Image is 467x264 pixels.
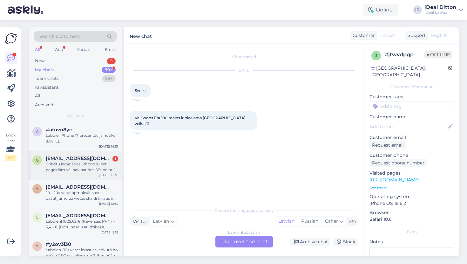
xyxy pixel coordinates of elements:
div: Labdie. iPhone 17 prezentācija notiks [DATE]. [46,133,118,144]
div: Latvian to Latvian [228,230,260,235]
span: 13:43 [132,98,156,102]
span: a [36,129,39,134]
div: New [35,58,44,64]
span: #y2ov3l30 [46,241,71,247]
span: Other [325,218,338,224]
div: 5 [107,58,116,64]
div: [DATE] 14:51 [99,144,118,149]
p: Visited pages [369,170,454,177]
div: AI Assistant [35,84,58,91]
div: 99+ [102,75,116,82]
p: See more ... [369,185,454,191]
p: iPhone OS 18.6.2 [369,200,454,207]
img: Askly Logo [5,32,17,45]
div: [DATE] 13:36 [99,173,118,177]
span: English [431,32,448,39]
p: Customer name [369,114,454,120]
div: iDeal Ditton [424,5,456,10]
div: All [35,93,40,99]
a: iDeal DittoniDeal Latvija [424,5,463,15]
div: # jtwvdpgp [385,51,424,59]
p: Customer tags [369,94,454,100]
div: Email [104,45,117,54]
div: [DATE] 9:19 [101,230,118,235]
div: My chats [35,67,55,73]
span: #afuvn8yc [46,127,72,133]
div: Me [347,218,356,225]
span: 13:43 [132,131,156,135]
div: Choose the language and reply [130,208,358,213]
span: Latvian [153,218,169,225]
p: Customer email [369,134,454,141]
div: Archive chat [290,238,330,246]
span: lizeteand@gmail.com [46,213,112,219]
div: Latvian [275,217,298,226]
div: iDeal Latvija [424,10,456,15]
span: j [375,53,377,58]
div: [DATE] [130,67,358,73]
span: yusufozkayatr@gmail.com [46,184,112,190]
span: Vai Sonos Era 100 melns ir pieejams [GEOGRAPHIC_DATA] veikalā? [135,115,247,126]
span: Offline [424,51,452,58]
span: Sveiki [135,88,146,93]
div: Russian [298,217,321,226]
div: Web [53,45,64,54]
div: 1 [112,156,118,162]
div: Customer information [369,84,454,90]
div: Archived [35,102,53,108]
span: y [36,186,38,191]
input: Add name [370,123,447,130]
span: l [36,215,38,220]
div: Request email [369,141,406,149]
div: ID [413,5,422,14]
div: 2 / 3 [5,155,17,161]
div: Labdien! 1825,62 € (Reversais PVN) + 3,45 € (Datu nesēju atlīdzība) = 1829,07 € kopā. Reverso PVN... [46,219,118,230]
p: Operating system [369,193,454,200]
span: g [36,158,39,163]
div: Take over the chat [215,236,273,247]
div: 99+ [102,67,116,73]
span: gredzensh@gmail.com [46,156,112,161]
div: [GEOGRAPHIC_DATA], [GEOGRAPHIC_DATA] [371,65,448,78]
div: Socials [76,45,91,54]
div: Request phone number [369,159,427,167]
div: Extra [369,229,454,235]
div: Support [405,32,426,39]
div: Labdien. Jūs varat ierasties jebkurā no mūsu C&C veikaliem, un 2–5 minūšu laikā mēs novērtēsim jū... [46,247,118,259]
div: All [34,45,41,54]
span: Latvian [380,32,396,39]
div: Online [363,4,398,16]
div: Block [333,238,358,246]
div: Team chats [35,75,58,82]
div: Chat started [130,54,358,60]
input: Add a tag [369,101,454,111]
div: Visitor [130,218,147,225]
span: y [36,244,38,248]
span: Search customers [39,33,80,40]
div: [DATE] 12:14 [99,201,118,206]
a: [URL][DOMAIN_NAME] [369,177,419,183]
div: Jā – Jūs varat apmaksāt savu pasūtījumu uz vietas skaidrā naudā saņemšanas brīdī. Pasūtījums Jūs ... [46,190,118,201]
p: Safari 18.6 [369,216,454,223]
p: Notes [369,239,454,245]
div: Gribētu iegādāties iPhone 16 bet pagaidām vēl nav naudas. Vēl pelnu:) [46,161,118,173]
label: New chat [130,31,152,40]
div: Customer [350,32,375,39]
p: Customer phone [369,152,454,159]
div: Look Here [5,132,17,161]
p: Browser [369,209,454,216]
span: My chats [67,113,84,119]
